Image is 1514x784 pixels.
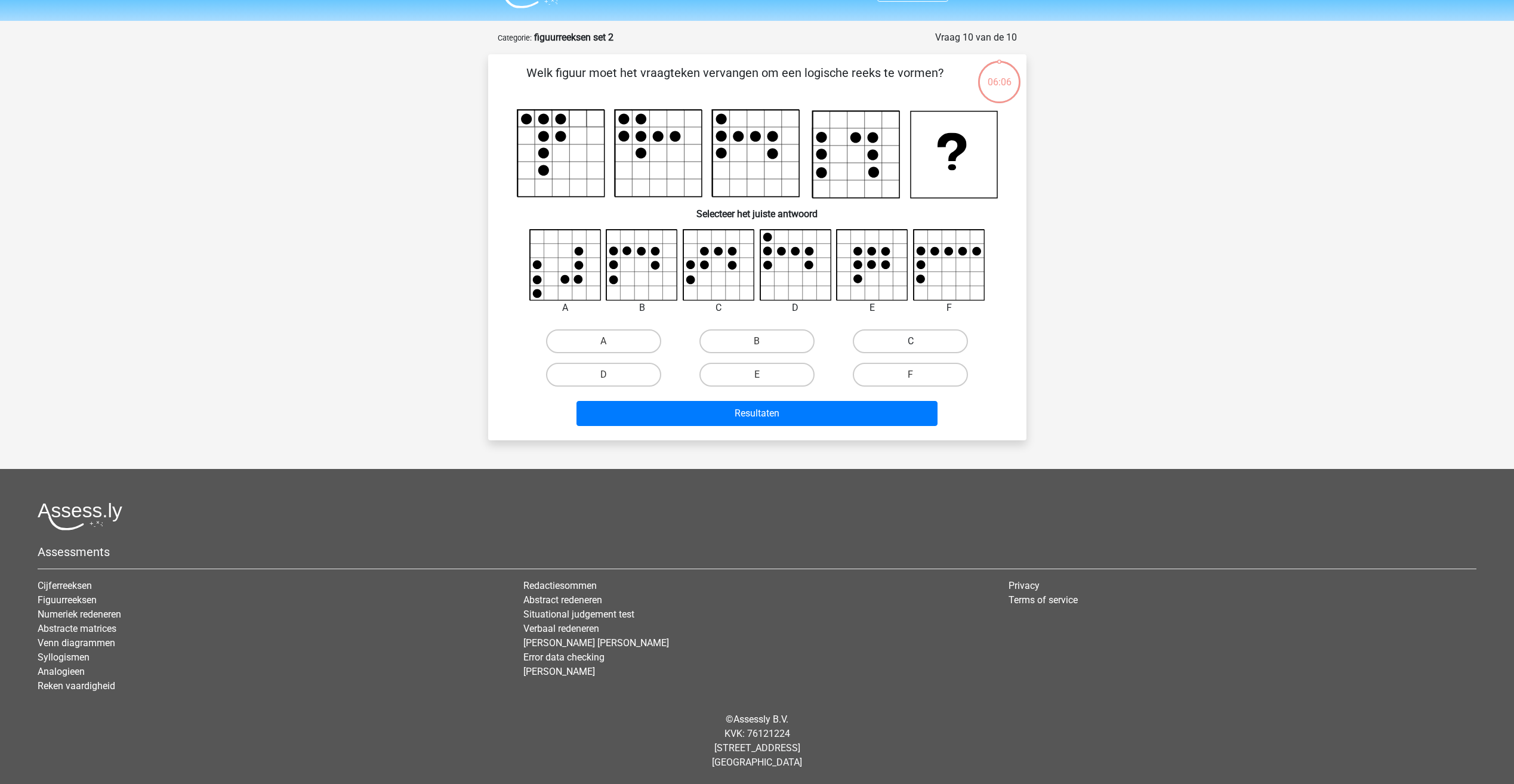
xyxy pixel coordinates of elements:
a: Situational judgement test [523,609,634,620]
a: Syllogismen [38,652,90,663]
a: Venn diagrammen [38,637,115,649]
a: Abstract redeneren [523,594,602,606]
a: Error data checking [523,652,605,663]
a: Numeriek redeneren [38,609,121,620]
label: E [699,363,815,387]
small: Categorie: [498,33,532,42]
img: Assessly logo [38,502,122,530]
a: Assessly B.V. [733,714,788,725]
div: D [751,301,841,315]
p: Welk figuur moet het vraagteken vervangen om een logische reeks te vormen? [507,64,963,100]
a: Redactiesommen [523,580,597,591]
a: Cijferreeksen [38,580,92,591]
button: Resultaten [576,401,938,426]
label: F [853,363,968,387]
div: © KVK: 76121224 [STREET_ADDRESS] [GEOGRAPHIC_DATA] [29,703,1485,779]
a: Analogieen [38,666,85,677]
h6: Selecteer het juiste antwoord [507,199,1007,220]
a: Privacy [1009,580,1040,591]
label: A [546,329,661,353]
a: Abstracte matrices [38,623,116,634]
div: E [827,301,917,315]
div: F [904,301,994,315]
label: B [699,329,815,353]
a: [PERSON_NAME] [523,666,595,677]
div: Vraag 10 van de 10 [935,30,1017,45]
h5: Assessments [38,545,1476,559]
label: C [853,329,968,353]
strong: figuurreeksen set 2 [534,32,613,43]
a: Reken vaardigheid [38,680,115,692]
div: C [674,301,764,315]
a: Figuurreeksen [38,594,97,606]
a: Verbaal redeneren [523,623,599,634]
div: A [520,301,610,315]
label: D [546,363,661,387]
div: B [597,301,687,315]
a: Terms of service [1009,594,1078,606]
div: 06:06 [977,60,1022,89]
a: [PERSON_NAME] [PERSON_NAME] [523,637,669,649]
